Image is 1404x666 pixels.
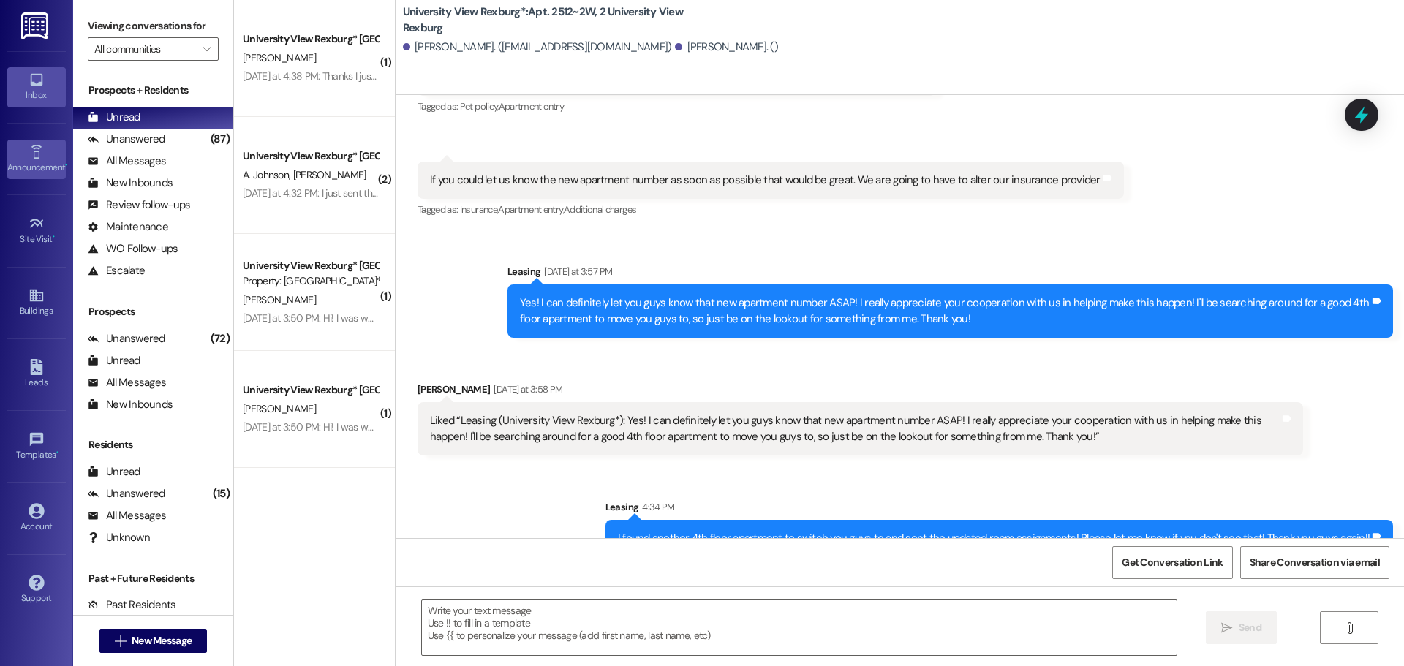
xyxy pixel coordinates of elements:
[243,402,316,415] span: [PERSON_NAME]
[243,273,378,289] div: Property: [GEOGRAPHIC_DATA]*
[88,263,145,279] div: Escalate
[540,264,612,279] div: [DATE] at 3:57 PM
[1240,546,1389,579] button: Share Conversation via email
[243,311,898,325] div: [DATE] at 3:50 PM: Hi! I was wondering if I would be able to move in a few days early for this ne...
[403,39,672,55] div: [PERSON_NAME]. ([EMAIL_ADDRESS][DOMAIN_NAME])
[88,241,178,257] div: WO Follow-ups
[460,100,499,113] span: Pet policy ,
[293,168,366,181] span: [PERSON_NAME]
[7,67,66,107] a: Inbox
[88,530,150,545] div: Unknown
[7,427,66,466] a: Templates •
[88,154,166,169] div: All Messages
[418,382,1303,402] div: [PERSON_NAME]
[243,258,378,273] div: University View Rexburg* [GEOGRAPHIC_DATA]
[207,328,233,350] div: (72)
[520,295,1370,327] div: Yes! I can definitely let you guys know that new apartment number ASAP! I really appreciate your ...
[88,197,190,213] div: Review follow-ups
[430,173,1101,188] div: If you could let us know the new apartment number as soon as possible that would be great. We are...
[1206,611,1277,644] button: Send
[65,160,67,170] span: •
[1344,622,1355,634] i: 
[243,31,378,47] div: University View Rexburg* [GEOGRAPHIC_DATA]
[88,353,140,368] div: Unread
[1221,622,1232,634] i: 
[605,499,1393,520] div: Leasing
[88,331,165,347] div: Unanswered
[243,69,456,83] div: [DATE] at 4:38 PM: Thanks I just looked at the email
[1250,555,1380,570] span: Share Conversation via email
[21,12,51,39] img: ResiDesk Logo
[99,629,208,653] button: New Message
[73,437,233,453] div: Residents
[243,293,316,306] span: [PERSON_NAME]
[7,499,66,538] a: Account
[243,168,293,181] span: A. Johnson
[7,283,66,322] a: Buildings
[1239,620,1261,635] span: Send
[73,571,233,586] div: Past + Future Residents
[499,100,564,113] span: Apartment entry
[88,597,176,613] div: Past Residents
[132,633,192,648] span: New Message
[7,570,66,610] a: Support
[243,148,378,164] div: University View Rexburg* [GEOGRAPHIC_DATA]
[56,447,58,458] span: •
[564,203,636,216] span: Additional charges
[88,110,140,125] div: Unread
[88,15,219,37] label: Viewing conversations for
[88,219,168,235] div: Maintenance
[88,175,173,191] div: New Inbounds
[88,464,140,480] div: Unread
[88,486,165,502] div: Unanswered
[490,382,562,397] div: [DATE] at 3:58 PM
[403,4,695,36] b: University View Rexburg*: Apt. 2512~2W, 2 University View Rexburg
[115,635,126,647] i: 
[73,83,233,98] div: Prospects + Residents
[7,211,66,251] a: Site Visit •
[88,132,165,147] div: Unanswered
[243,382,378,398] div: University View Rexburg* [GEOGRAPHIC_DATA]
[243,51,316,64] span: [PERSON_NAME]
[638,499,674,515] div: 4:34 PM
[88,397,173,412] div: New Inbounds
[73,304,233,319] div: Prospects
[418,96,936,117] div: Tagged as:
[1122,555,1223,570] span: Get Conversation Link
[207,128,233,151] div: (87)
[7,355,66,394] a: Leads
[418,199,1124,220] div: Tagged as:
[53,232,55,242] span: •
[94,37,195,61] input: All communities
[209,483,233,505] div: (15)
[243,186,681,200] div: [DATE] at 4:32 PM: I just sent that updated room assignment email, so just let me know if you don...
[203,43,211,55] i: 
[243,420,898,434] div: [DATE] at 3:50 PM: Hi! I was wondering if I would be able to move in a few days early for this ne...
[498,203,564,216] span: Apartment entry ,
[507,264,1393,284] div: Leasing
[88,375,166,390] div: All Messages
[88,508,166,523] div: All Messages
[460,203,499,216] span: Insurance ,
[618,531,1370,546] div: I found another 4th floor apartment to switch you guys to and sent the updated room assignments! ...
[1112,546,1232,579] button: Get Conversation Link
[430,413,1280,444] div: Liked “Leasing (University View Rexburg*): Yes! I can definitely let you guys know that new apart...
[675,39,778,55] div: [PERSON_NAME]. ()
